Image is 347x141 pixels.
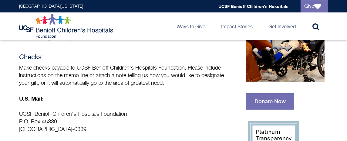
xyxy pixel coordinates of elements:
[19,95,44,102] strong: U.S. Mail:
[19,54,231,61] h4: Checks:
[216,12,258,40] a: Impact Stories
[218,4,288,9] a: UCSF Benioff Children's Hospitals
[19,64,231,87] p: Make checks payable to UCSF Benioff Children’s Hospitals Foundation. Please include instructions ...
[19,4,83,9] a: [GEOGRAPHIC_DATA][US_STATE]
[264,12,301,40] a: Get Involved
[246,93,294,110] a: Donate Now
[301,0,328,12] a: Give
[172,12,210,40] a: Ways to Give
[19,111,231,133] p: UCSF Benioff Children’s Hospitals Foundation P.O. Box 45339 [GEOGRAPHIC_DATA]-0339
[19,14,115,38] img: Logo for UCSF Benioff Children's Hospitals Foundation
